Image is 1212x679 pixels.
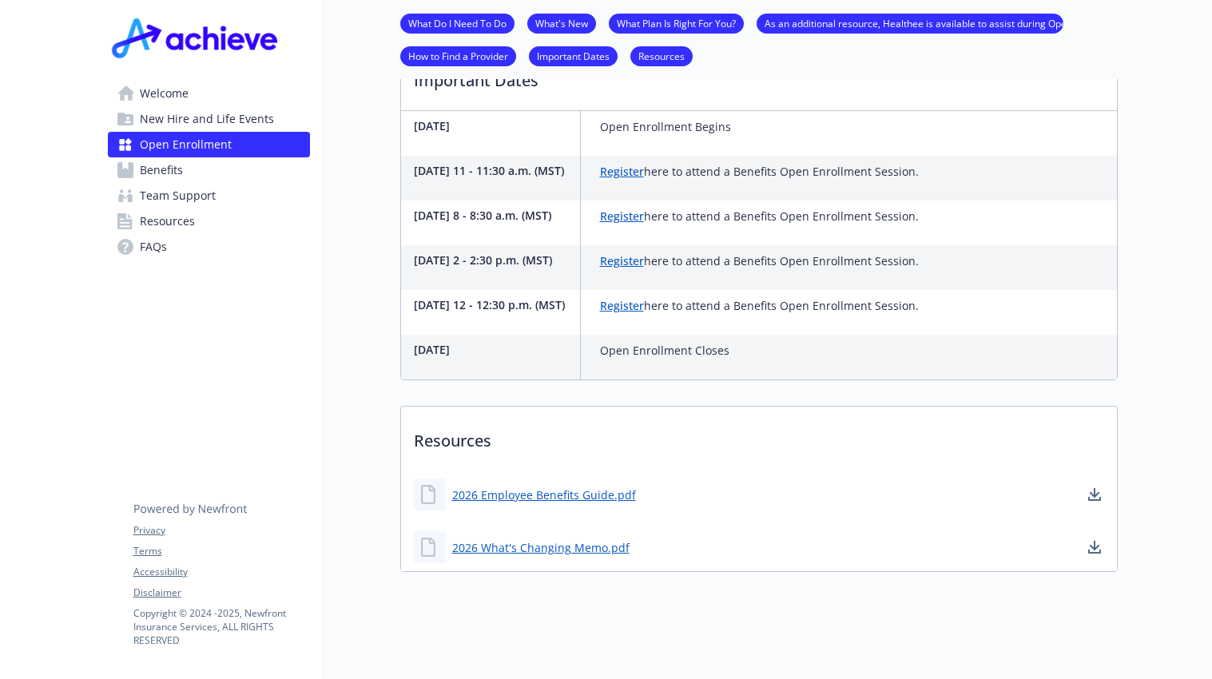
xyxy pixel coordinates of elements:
p: here to attend a Benefits Open Enrollment Session. [600,296,919,316]
a: 2026 What's Changing Memo.pdf [452,539,630,556]
a: As an additional resource, Healthee is available to assist during Open Enrollment [757,15,1063,30]
a: Disclaimer [133,586,309,600]
p: here to attend a Benefits Open Enrollment Session. [600,252,919,271]
a: Team Support [108,183,310,208]
span: Team Support [140,183,216,208]
a: 2026 Employee Benefits Guide.pdf [452,486,636,503]
p: [DATE] 8 - 8:30 a.m. (MST) [414,207,574,224]
span: Open Enrollment [140,132,232,157]
p: [DATE] [414,117,574,134]
p: [DATE] 2 - 2:30 p.m. (MST) [414,252,574,268]
a: Accessibility [133,565,309,579]
a: download document [1085,538,1104,557]
a: Benefits [108,157,310,183]
span: Resources [140,208,195,234]
a: Terms [133,544,309,558]
p: here to attend a Benefits Open Enrollment Session. [600,207,919,226]
p: Resources [401,407,1117,466]
p: [DATE] [414,341,574,358]
a: Resources [630,48,693,63]
p: Open Enrollment Closes [600,341,729,360]
a: Register [600,298,644,313]
a: What's New [527,15,596,30]
p: [DATE] 11 - 11:30 a.m. (MST) [414,162,574,179]
span: New Hire and Life Events [140,106,274,132]
a: Resources [108,208,310,234]
a: How to Find a Provider [400,48,516,63]
a: Welcome [108,81,310,106]
span: FAQs [140,234,167,260]
a: Register [600,208,644,224]
span: Benefits [140,157,183,183]
a: Register [600,253,644,268]
a: Privacy [133,523,309,538]
a: Register [600,164,644,179]
p: Open Enrollment Begins [600,117,731,137]
p: [DATE] 12 - 12:30 p.m. (MST) [414,296,574,313]
a: Open Enrollment [108,132,310,157]
a: Important Dates [529,48,618,63]
a: What Do I Need To Do [400,15,515,30]
a: FAQs [108,234,310,260]
a: download document [1085,485,1104,504]
a: What Plan Is Right For You? [609,15,744,30]
a: New Hire and Life Events [108,106,310,132]
p: here to attend a Benefits Open Enrollment Session. [600,162,919,181]
span: Welcome [140,81,189,106]
p: Copyright © 2024 - 2025 , Newfront Insurance Services, ALL RIGHTS RESERVED [133,606,309,647]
